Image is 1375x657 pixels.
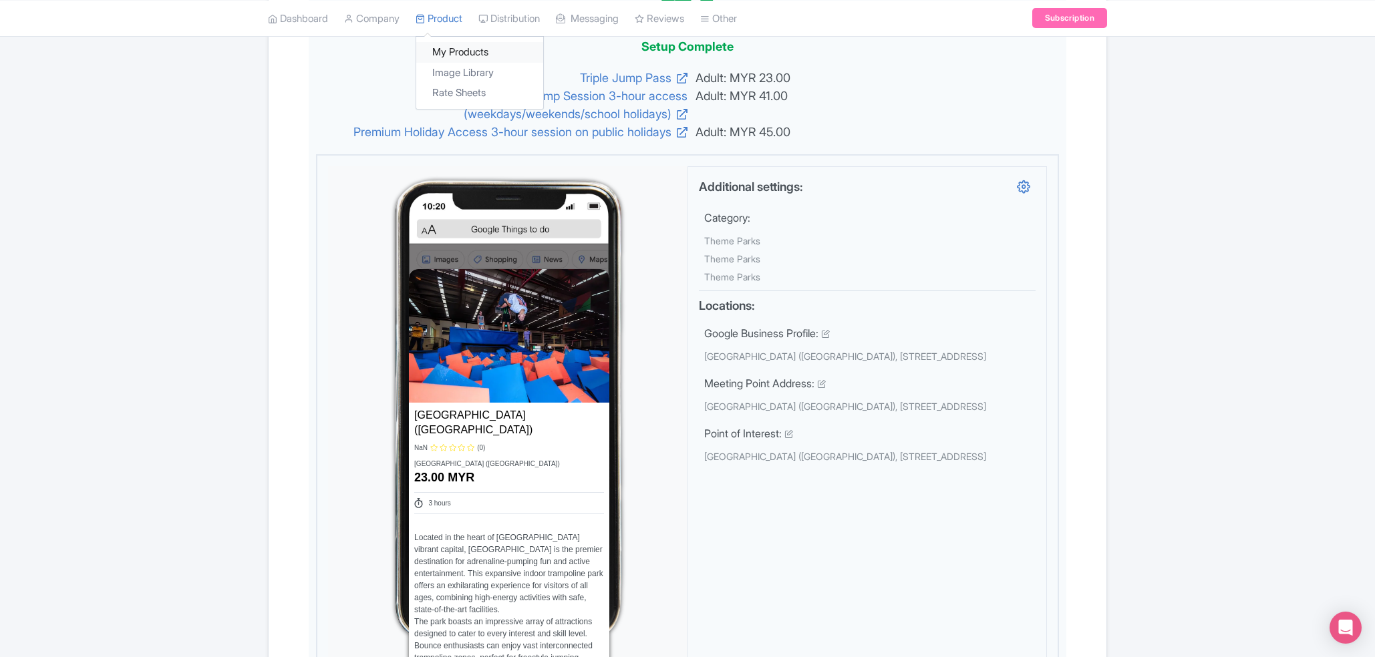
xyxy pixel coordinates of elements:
a: Triple Jump Pass [329,69,687,87]
div: (0) [477,443,485,453]
a: Premium Holiday Access 3-hour session on public holidays [329,123,687,141]
a: Standard Jump Session 3-hour access (weekdays/weekends/school holidays) [329,87,687,123]
span: [GEOGRAPHIC_DATA] ([GEOGRAPHIC_DATA]), [STREET_ADDRESS] [704,451,986,462]
span: [GEOGRAPHIC_DATA] ([GEOGRAPHIC_DATA]), [STREET_ADDRESS] [704,401,986,412]
img: cxhcvtmk5bx8j2hgdzgc.webp [409,269,609,403]
span: Adult: MYR 41.00 [687,87,1046,123]
label: Category: [704,210,750,226]
a: Subscription [1032,8,1107,28]
span: Adult: MYR 45.00 [687,123,1046,141]
div: [GEOGRAPHIC_DATA] ([GEOGRAPHIC_DATA]) [414,408,593,437]
div: 23.00 MYR [414,469,604,487]
span: Adult: MYR 23.00 [687,69,1046,87]
div: [GEOGRAPHIC_DATA] ([GEOGRAPHIC_DATA]) [414,459,560,469]
a: Rate Sheets [416,83,543,103]
label: Meeting Point Address: [704,375,814,391]
span: Theme Parks [704,235,760,246]
div: Open Intercom Messenger [1330,612,1362,644]
span: [GEOGRAPHIC_DATA] ([GEOGRAPHIC_DATA]), [STREET_ADDRESS] [704,351,986,362]
span: Theme Parks [704,253,760,264]
label: Point of Interest: [704,425,782,441]
label: Google Business Profile: [704,325,818,341]
label: Additional settings: [699,178,803,198]
a: Image Library [416,62,543,83]
label: Locations: [699,296,755,314]
a: My Products [416,42,543,63]
div: NaN [414,443,428,453]
span: Theme Parks [704,271,760,282]
img: Google TTD [389,177,627,644]
span: 3 hours [428,499,450,507]
span: Setup Complete [641,39,734,53]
